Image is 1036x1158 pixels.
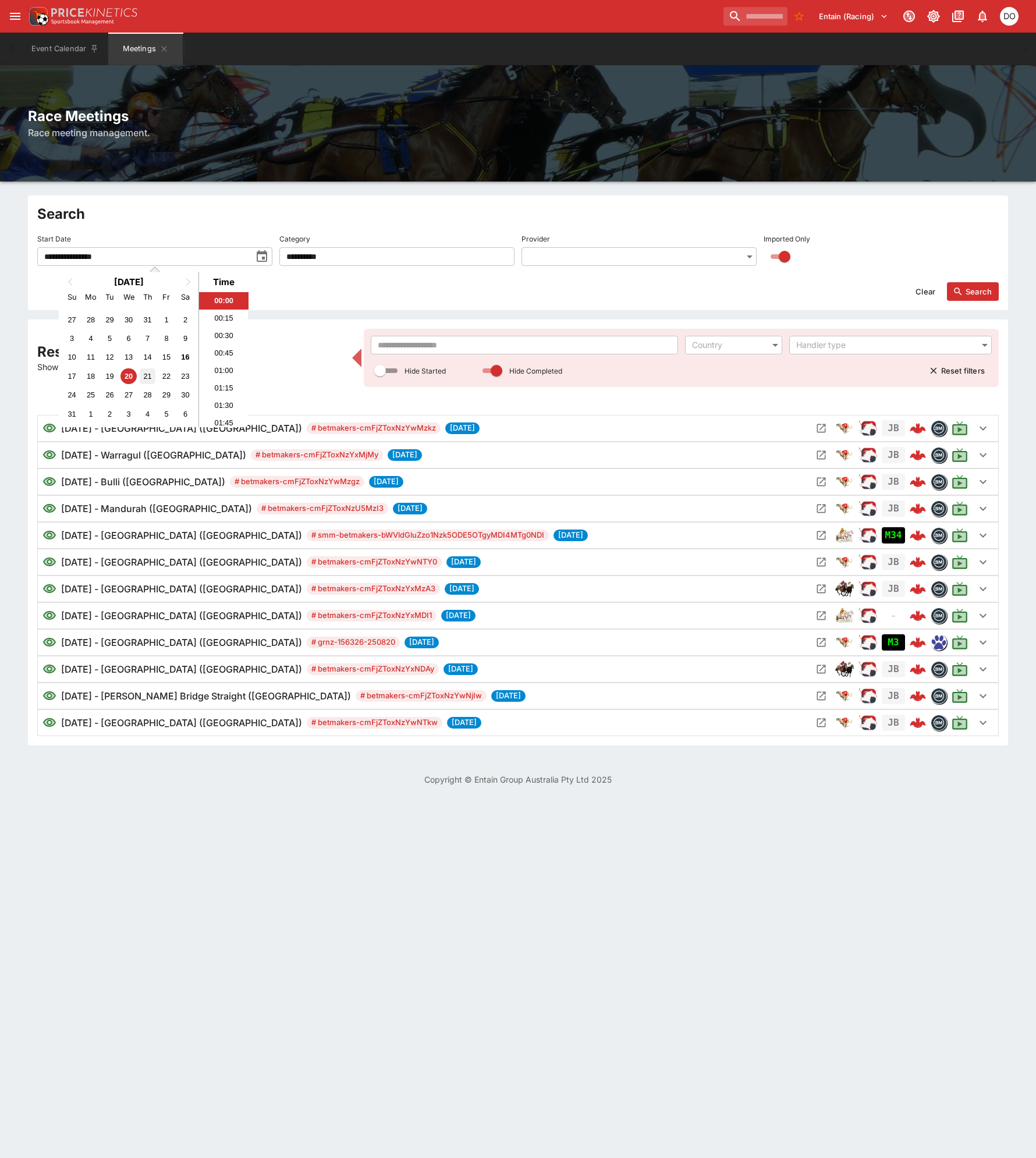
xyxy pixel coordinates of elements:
div: betmakers [931,420,947,436]
svg: Live [952,581,968,597]
div: Choose Thursday, August 14th, 2025 [140,349,155,365]
h6: [DATE] - Warragul ([GEOGRAPHIC_DATA]) [61,448,246,462]
img: greyhound_racing.png [835,633,854,652]
div: betmakers [931,661,947,677]
span: # betmakers-cmFjZToxNzYwMzkz [307,422,441,434]
img: racing.png [858,713,877,732]
div: Month August, 2025 [62,310,194,424]
div: Monday [83,289,99,305]
button: Select Tenant [812,7,895,26]
p: Provider [521,234,550,244]
h6: [DATE] - [GEOGRAPHIC_DATA] ([GEOGRAPHIC_DATA]) [61,609,302,623]
h6: [DATE] - [GEOGRAPHIC_DATA] ([GEOGRAPHIC_DATA]) [61,716,302,730]
div: ParallelRacing Handler [858,499,877,518]
span: [DATE] [491,690,526,702]
button: Event Calendar [24,33,106,65]
span: [DATE] [447,717,481,729]
button: Open Meeting [812,553,831,571]
div: ParallelRacing Handler [858,580,877,598]
div: ParallelRacing Handler [858,687,877,705]
img: betmakers.png [931,528,946,543]
div: Friday [158,289,174,305]
div: greyhound_racing [835,473,854,491]
button: Open Meeting [812,713,831,732]
div: Saturday [178,289,193,305]
span: [DATE] [369,476,403,488]
div: Country [692,339,764,351]
p: Category [279,234,310,244]
div: grnz [931,634,947,651]
svg: Live [952,715,968,731]
div: betmakers [931,554,947,570]
img: horse_racing.png [835,580,854,598]
button: Next Month [180,273,198,292]
li: 01:00 [199,362,249,379]
img: harness_racing.png [835,606,854,625]
div: Choose Thursday, August 7th, 2025 [140,331,155,346]
span: [DATE] [444,663,478,675]
button: open drawer [5,6,26,27]
h6: [DATE] - Bulli ([GEOGRAPHIC_DATA]) [61,475,225,489]
img: PriceKinetics [51,8,137,17]
svg: Visible [42,689,56,703]
li: 00:45 [199,344,249,362]
img: logo-cerberus--red.svg [910,474,926,490]
svg: Visible [42,528,56,542]
svg: Visible [42,716,56,730]
div: Choose Sunday, August 3rd, 2025 [64,331,80,346]
span: # betmakers-cmFjZToxNzYxMDI1 [307,610,437,621]
div: Jetbet not yet mapped [882,688,905,704]
button: Reset filters [923,361,992,380]
div: ParallelRacing Handler [858,419,877,438]
svg: Live [952,420,968,436]
input: search [723,7,787,26]
svg: Live [952,527,968,544]
svg: Visible [42,502,56,516]
span: [DATE] [388,449,422,461]
li: 00:30 [199,327,249,344]
svg: Live [952,447,968,463]
img: racing.png [858,526,877,545]
img: greyhound_racing.png [835,687,854,705]
img: racing.png [858,499,877,518]
img: racing.png [858,553,877,571]
h6: [DATE] - [GEOGRAPHIC_DATA] ([GEOGRAPHIC_DATA]) [61,662,302,676]
span: # betmakers-cmFjZToxNzYxMjMy [251,449,383,461]
h2: Race Meetings [28,107,1008,125]
h6: [DATE] - [GEOGRAPHIC_DATA] ([GEOGRAPHIC_DATA]) [61,582,302,596]
div: ParallelRacing Handler [858,606,877,625]
img: racing.png [858,473,877,491]
span: [DATE] [393,503,427,514]
div: Choose Wednesday, August 27th, 2025 [120,387,136,403]
div: harness_racing [835,526,854,545]
span: # betmakers-cmFjZToxNzYwNjIw [356,690,487,702]
svg: Visible [42,635,56,649]
svg: Visible [42,475,56,489]
div: Jetbet not yet mapped [882,474,905,490]
img: logo-cerberus--red.svg [910,554,926,570]
img: greyhound_racing.png [835,419,854,438]
div: betmakers [931,527,947,544]
button: Open Meeting [812,446,831,464]
div: greyhound_racing [835,687,854,705]
div: Jetbet not yet mapped [882,554,905,570]
div: Imported to Jetbet as UNCONFIRMED [882,634,905,651]
div: Wednesday [120,289,136,305]
svg: Visible [42,421,56,435]
img: logo-cerberus--red.svg [910,634,926,651]
span: [DATE] [441,610,476,621]
div: ParallelRacing Handler [858,633,877,652]
h6: [DATE] - [PERSON_NAME] Bridge Straight ([GEOGRAPHIC_DATA]) [61,689,351,703]
div: Choose Thursday, August 21st, 2025 [140,368,155,384]
div: betmakers [931,581,947,597]
div: betmakers [931,715,947,731]
img: racing.png [858,606,877,625]
span: # betmakers-cmFjZToxNzYxMzA3 [307,583,440,595]
div: ParallelRacing Handler [858,660,877,679]
div: Imported to Jetbet as UNCONFIRMED [882,527,905,544]
div: Handler type [796,339,973,351]
span: [DATE] [446,556,481,568]
img: logo-cerberus--red.svg [910,500,926,517]
div: Choose Monday, August 25th, 2025 [83,387,99,403]
div: No Jetbet [882,608,905,624]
